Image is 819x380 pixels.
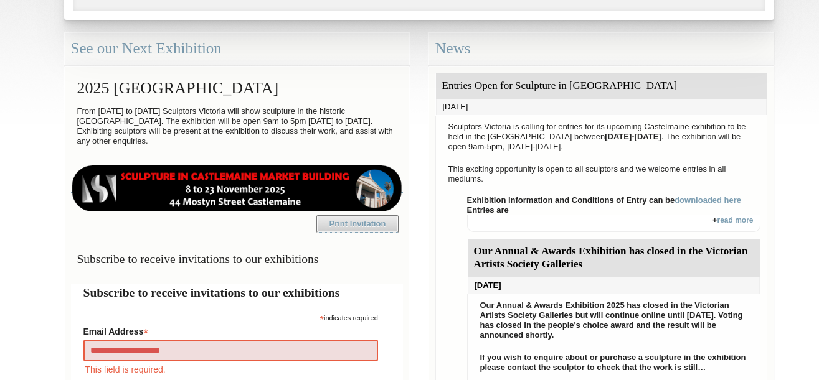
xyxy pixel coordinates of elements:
[83,323,378,338] label: Email Address
[436,99,767,115] div: [DATE]
[467,215,760,232] div: +
[467,195,742,205] strong: Exhibition information and Conditions of Entry can be
[316,215,399,233] a: Print Invitation
[442,161,760,187] p: This exciting opportunity is open to all sculptors and we welcome entries in all mediums.
[71,103,403,149] p: From [DATE] to [DATE] Sculptors Victoria will show sculpture in the historic [GEOGRAPHIC_DATA]. T...
[717,216,753,225] a: read more
[83,284,391,302] h2: Subscribe to receive invitations to our exhibitions
[605,132,661,141] strong: [DATE]-[DATE]
[468,239,760,277] div: Our Annual & Awards Exhibition has closed in the Victorian Artists Society Galleries
[71,165,403,211] img: castlemaine-ldrbd25v2.png
[83,311,378,323] div: indicates required
[474,297,754,343] p: Our Annual & Awards Exhibition 2025 has closed in the Victorian Artists Society Galleries but wil...
[474,350,754,376] p: If you wish to enquire about or purchase a sculpture in the exhibition please contact the sculpto...
[468,277,760,294] div: [DATE]
[436,73,767,99] div: Entries Open for Sculpture in [GEOGRAPHIC_DATA]
[442,119,760,155] p: Sculptors Victoria is calling for entries for its upcoming Castelmaine exhibition to be held in t...
[675,195,741,205] a: downloaded here
[71,247,403,271] h3: Subscribe to receive invitations to our exhibitions
[428,32,774,65] div: News
[71,73,403,103] h2: 2025 [GEOGRAPHIC_DATA]
[83,363,378,376] div: This field is required.
[64,32,410,65] div: See our Next Exhibition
